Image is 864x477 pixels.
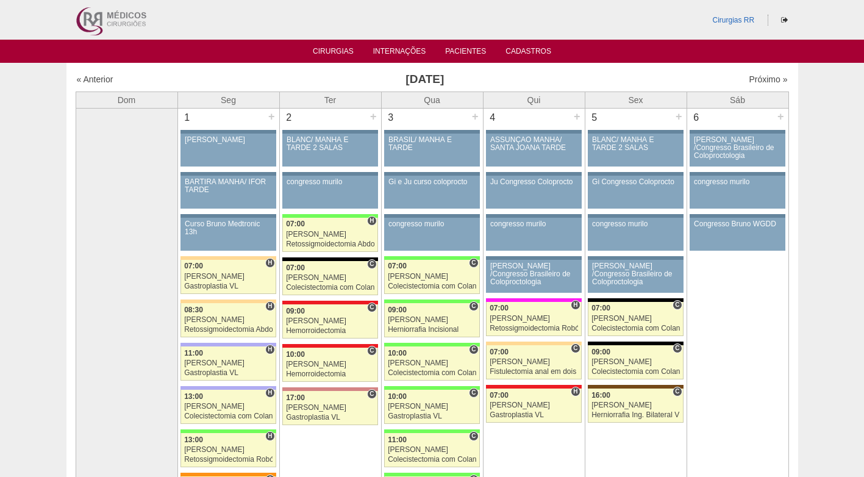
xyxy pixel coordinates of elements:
[280,109,299,127] div: 2
[381,91,483,108] th: Qua
[486,389,581,423] a: H 07:00 [PERSON_NAME] Gastroplastia VL
[486,214,581,218] div: Key: Aviso
[388,369,476,377] div: Colecistectomia com Colangiografia VL
[368,109,379,124] div: +
[287,136,374,152] div: BLANC/ MANHÃ E TARDE 2 SALAS
[184,262,203,270] span: 07:00
[490,178,577,186] div: Ju Congresso Coloprocto
[687,109,706,127] div: 6
[483,91,585,108] th: Qui
[384,218,479,251] a: congresso murilo
[490,304,509,312] span: 07:00
[282,214,377,218] div: Key: Brasil
[591,401,680,409] div: [PERSON_NAME]
[286,327,374,335] div: Hemorroidectomia
[673,387,682,396] span: Consultório
[388,392,407,401] span: 10:00
[490,315,578,323] div: [PERSON_NAME]
[690,172,785,176] div: Key: Aviso
[286,264,305,272] span: 07:00
[384,433,479,467] a: C 11:00 [PERSON_NAME] Colecistectomia com Colangiografia VL
[185,178,272,194] div: BARTIRA MANHÃ/ IFOR TARDE
[591,304,610,312] span: 07:00
[184,369,273,377] div: Gastroplastia VL
[282,134,377,167] a: BLANC/ MANHÃ E TARDE 2 SALAS
[384,172,479,176] div: Key: Aviso
[384,303,479,337] a: C 09:00 [PERSON_NAME] Herniorrafia Incisional
[184,403,273,411] div: [PERSON_NAME]
[286,274,374,282] div: [PERSON_NAME]
[384,134,479,167] a: BRASIL/ MANHÃ E TARDE
[384,390,479,424] a: C 10:00 [PERSON_NAME] Gastroplastia VL
[490,136,577,152] div: ASSUNÇÃO MANHÃ/ SANTA JOANA TARDE
[178,109,197,127] div: 1
[470,109,480,124] div: +
[282,304,377,339] a: C 09:00 [PERSON_NAME] Hemorroidectomia
[247,71,602,88] h3: [DATE]
[486,342,581,345] div: Key: Bartira
[282,261,377,295] a: C 07:00 [PERSON_NAME] Colecistectomia com Colangiografia VL
[180,429,276,433] div: Key: Brasil
[265,388,274,398] span: Hospital
[674,109,684,124] div: +
[588,298,683,302] div: Key: Blanc
[486,302,581,336] a: H 07:00 [PERSON_NAME] Retossigmoidectomia Robótica
[388,412,476,420] div: Gastroplastia VL
[585,109,604,127] div: 5
[592,178,679,186] div: Gi Congresso Coloprocto
[486,130,581,134] div: Key: Aviso
[490,401,578,409] div: [PERSON_NAME]
[571,387,580,396] span: Hospital
[282,176,377,209] a: congresso murilo
[286,414,374,421] div: Gastroplastia VL
[282,391,377,425] a: C 17:00 [PERSON_NAME] Gastroplastia VL
[690,176,785,209] a: congresso murilo
[384,386,479,390] div: Key: Brasil
[490,262,577,287] div: [PERSON_NAME] /Congresso Brasileiro de Coloproctologia
[384,260,479,294] a: C 07:00 [PERSON_NAME] Colecistectomia com Colangiografia VL
[486,172,581,176] div: Key: Aviso
[505,47,551,59] a: Cadastros
[571,343,580,353] span: Consultório
[184,436,203,444] span: 13:00
[388,273,476,281] div: [PERSON_NAME]
[184,326,273,334] div: Retossigmoidectomia Abdominal VL
[388,403,476,411] div: [PERSON_NAME]
[286,317,374,325] div: [PERSON_NAME]
[469,258,478,268] span: Consultório
[184,446,273,454] div: [PERSON_NAME]
[687,91,788,108] th: Sáb
[388,282,476,290] div: Colecistectomia com Colangiografia VL
[486,176,581,209] a: Ju Congresso Coloprocto
[484,109,502,127] div: 4
[282,348,377,382] a: C 10:00 [PERSON_NAME] Hemorroidectomia
[486,345,581,379] a: C 07:00 [PERSON_NAME] Fistulectomia anal em dois tempos
[592,262,679,287] div: [PERSON_NAME] /Congresso Brasileiro de Coloproctologia
[177,91,279,108] th: Seg
[469,345,478,354] span: Consultório
[588,389,683,423] a: C 16:00 [PERSON_NAME] Herniorrafia Ing. Bilateral VL
[184,359,273,367] div: [PERSON_NAME]
[286,240,374,248] div: Retossigmoidectomia Abdominal VL
[265,345,274,354] span: Hospital
[286,393,305,402] span: 17:00
[367,216,376,226] span: Hospital
[282,387,377,391] div: Key: Santa Helena
[384,343,479,346] div: Key: Brasil
[469,431,478,441] span: Consultório
[384,346,479,381] a: C 10:00 [PERSON_NAME] Colecistectomia com Colangiografia VL
[180,218,276,251] a: Curso Bruno Medtronic 13h
[266,109,277,124] div: +
[384,176,479,209] a: Gi e Ju curso coloprocto
[184,412,273,420] div: Colecistectomia com Colangiografia VL
[180,386,276,390] div: Key: Christóvão da Gama
[486,134,581,167] a: ASSUNÇÃO MANHÃ/ SANTA JOANA TARDE
[282,344,377,348] div: Key: Assunção
[287,178,374,186] div: congresso murilo
[286,360,374,368] div: [PERSON_NAME]
[776,109,786,124] div: +
[486,218,581,251] a: congresso murilo
[388,262,407,270] span: 07:00
[469,388,478,398] span: Consultório
[588,385,683,389] div: Key: Santa Joana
